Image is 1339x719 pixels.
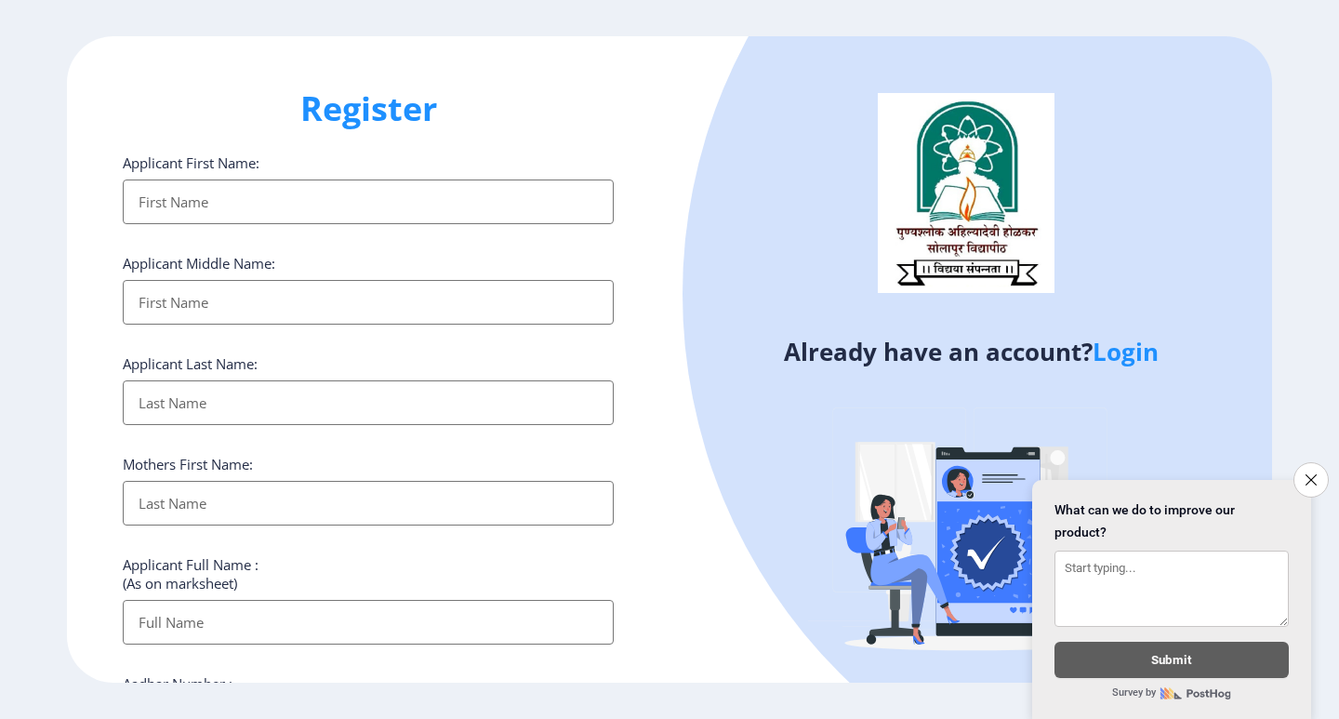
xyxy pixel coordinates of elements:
[123,600,614,645] input: Full Name
[123,87,614,131] h1: Register
[123,280,614,325] input: First Name
[808,372,1134,698] img: Verified-rafiki.svg
[123,153,259,172] label: Applicant First Name:
[123,380,614,425] input: Last Name
[683,337,1258,366] h4: Already have an account?
[123,481,614,526] input: Last Name
[1093,335,1159,368] a: Login
[123,180,614,224] input: First Name
[878,93,1054,292] img: logo
[123,455,253,473] label: Mothers First Name:
[123,555,259,593] label: Applicant Full Name : (As on marksheet)
[123,674,232,693] label: Aadhar Number :
[123,254,275,273] label: Applicant Middle Name:
[123,354,258,373] label: Applicant Last Name:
